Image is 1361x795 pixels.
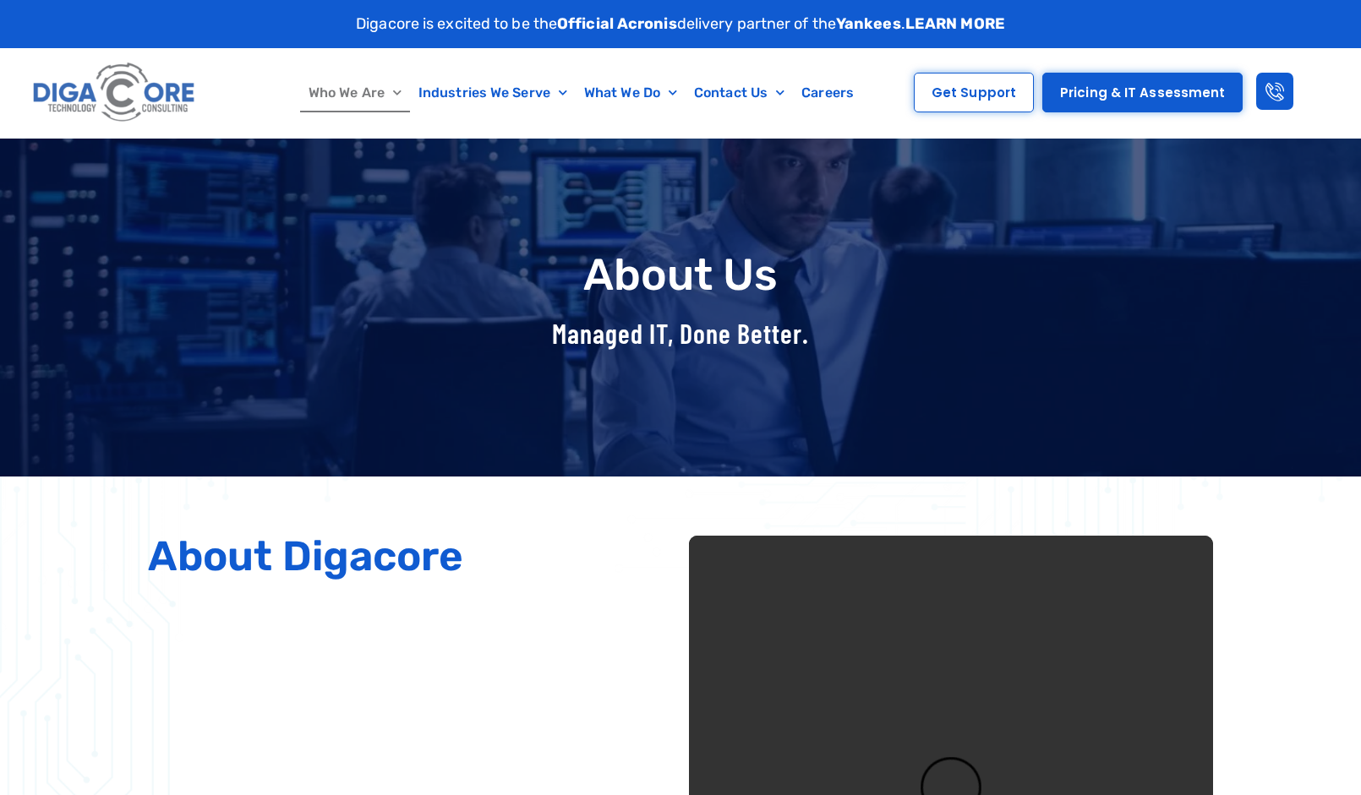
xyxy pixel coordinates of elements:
[300,74,410,112] a: Who We Are
[557,14,677,33] strong: Official Acronis
[1042,73,1243,112] a: Pricing & IT Assessment
[139,251,1222,299] h1: About Us
[686,74,793,112] a: Contact Us
[29,57,200,129] img: Digacore logo 1
[356,13,1005,35] p: Digacore is excited to be the delivery partner of the .
[905,14,1005,33] a: LEARN MORE
[836,14,901,33] strong: Yankees
[793,74,862,112] a: Careers
[576,74,686,112] a: What We Do
[552,317,809,349] span: Managed IT, Done Better.
[410,74,576,112] a: Industries We Serve
[271,74,890,112] nav: Menu
[932,86,1016,99] span: Get Support
[1060,86,1225,99] span: Pricing & IT Assessment
[914,73,1034,112] a: Get Support
[148,536,672,577] h2: About Digacore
